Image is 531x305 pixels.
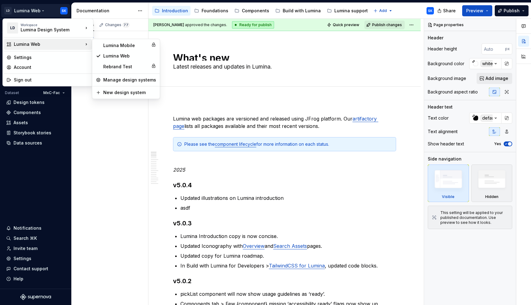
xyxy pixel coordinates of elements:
div: Sign out [14,77,89,83]
div: Rebrand Test [103,64,149,70]
div: Lumina Web [14,41,83,47]
div: Lumina Web [103,53,156,59]
div: Manage design systems [103,77,156,83]
div: Settings [14,54,89,61]
div: New design system [103,89,156,96]
div: LD [7,22,18,34]
div: Lumina Mobile [103,42,149,49]
div: Workspace [21,23,83,27]
div: Lumina Design System [21,27,73,33]
div: Account [14,64,89,70]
